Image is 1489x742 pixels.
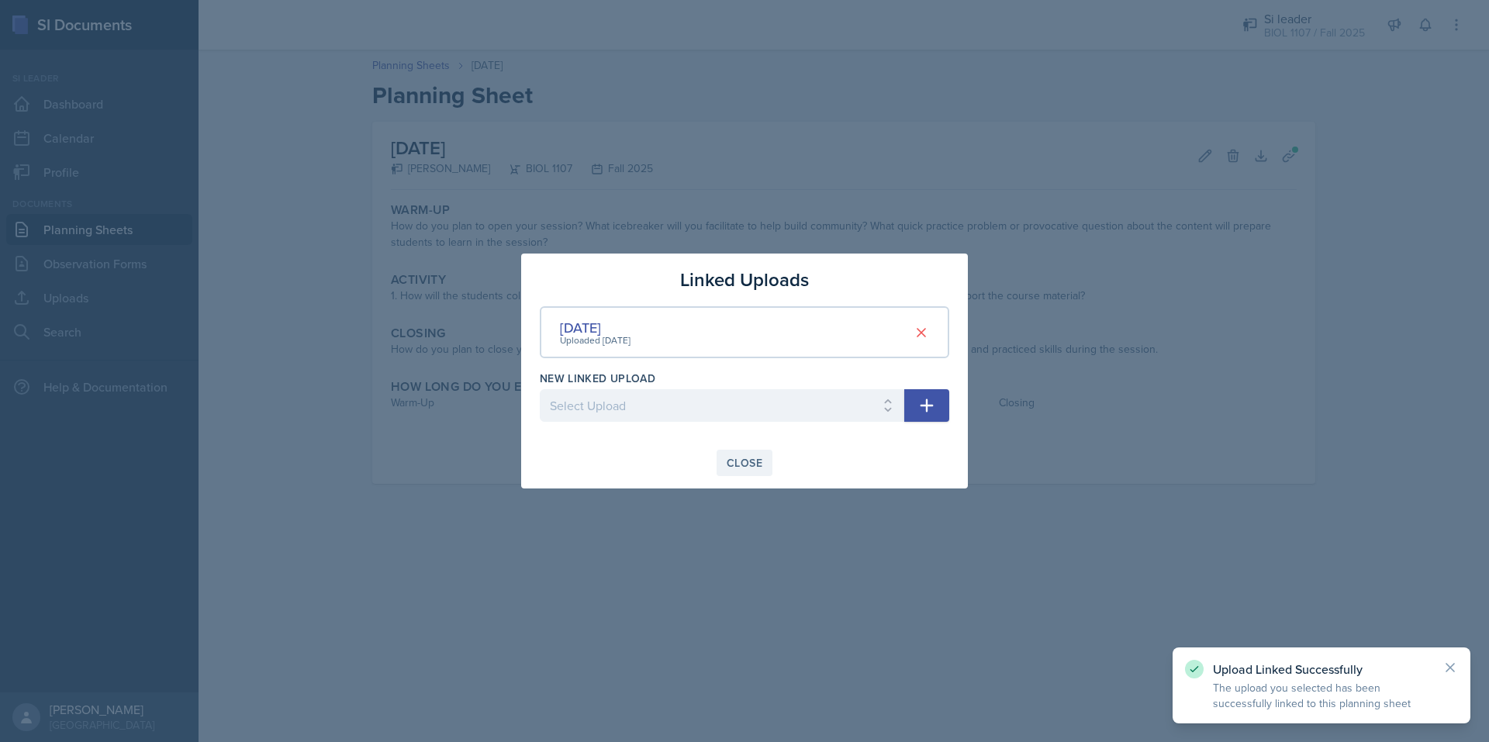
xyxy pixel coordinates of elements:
[680,266,809,294] h3: Linked Uploads
[560,333,630,347] div: Uploaded [DATE]
[727,457,762,469] div: Close
[1213,680,1430,711] p: The upload you selected has been successfully linked to this planning sheet
[560,317,630,338] div: [DATE]
[717,450,772,476] button: Close
[540,371,655,386] label: New Linked Upload
[1213,661,1430,677] p: Upload Linked Successfully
